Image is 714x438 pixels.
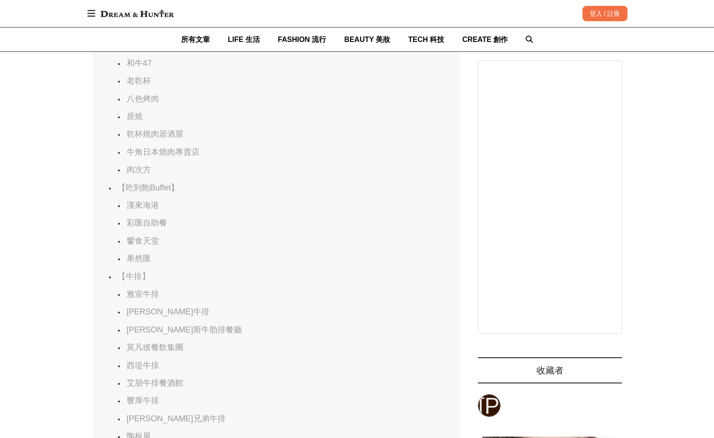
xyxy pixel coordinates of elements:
[127,94,159,103] a: 八色烤肉
[127,112,143,121] a: 原燒
[127,236,159,245] a: 饗食天堂
[278,36,327,43] span: FASHION 流行
[278,28,327,51] a: FASHION 流行
[181,28,210,51] a: 所有文章
[127,129,183,138] a: 乾杯燒肉居酒屋
[127,325,242,334] a: [PERSON_NAME]斯牛肋排餐廳
[181,36,210,43] span: 所有文章
[96,5,178,22] img: Dream & Hunter
[127,59,152,68] a: 和牛47
[118,272,150,281] a: 【牛排】
[127,290,159,299] a: 雅室牛排
[228,36,260,43] span: LIFE 生活
[537,365,564,375] span: 收藏者
[127,148,200,157] a: 牛角日本燒肉專賣店
[127,254,151,263] a: 果然匯
[127,361,159,370] a: 西堤牛排
[462,28,508,51] a: CREATE 創作
[582,6,628,21] div: 登入 / 註冊
[127,165,151,174] a: 肉次方
[408,36,444,43] span: TECH 科技
[127,378,183,387] a: 艾朋牛排餐酒館
[127,396,159,405] a: 響厚牛排
[228,28,260,51] a: LIFE 生活
[344,28,390,51] a: BEAUTY 美妝
[127,307,209,316] a: [PERSON_NAME]牛排
[127,343,183,352] a: 莫凡彼餐飲集團
[127,201,159,210] a: 漢來海港
[127,218,167,227] a: 彩匯自助餐
[478,394,500,417] a: [PERSON_NAME]
[344,36,390,43] span: BEAUTY 美妝
[462,36,508,43] span: CREATE 創作
[118,183,179,192] a: 【吃到飽Buffet】
[408,28,444,51] a: TECH 科技
[127,76,151,85] a: 老乾杯
[127,414,226,423] a: [PERSON_NAME]兄弟牛排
